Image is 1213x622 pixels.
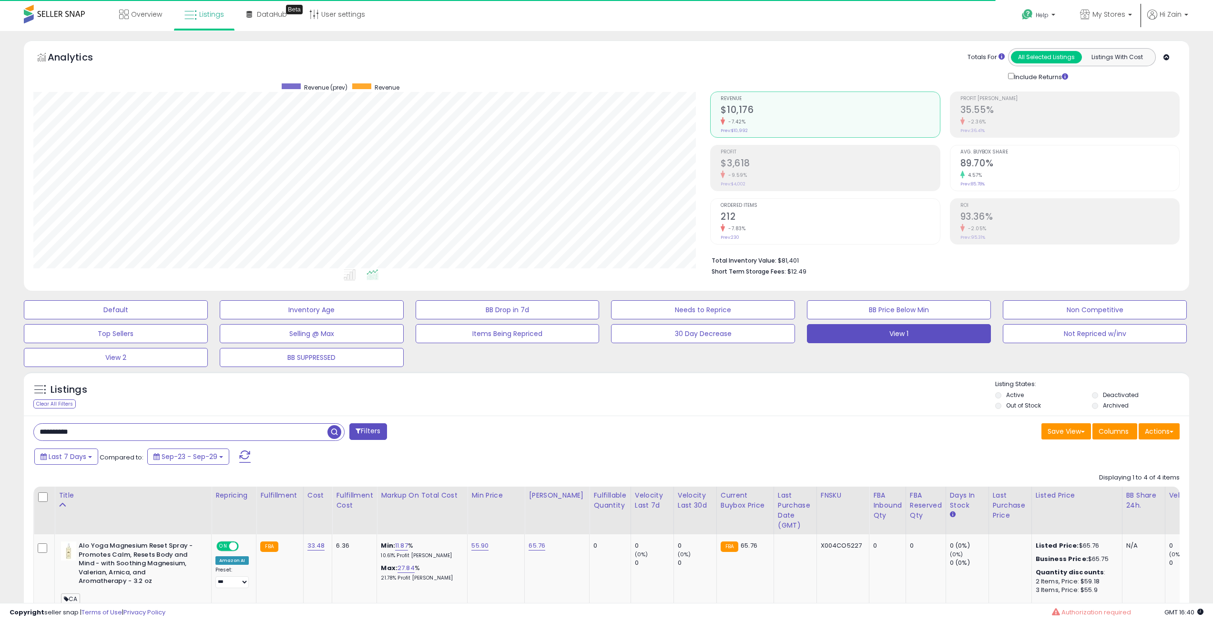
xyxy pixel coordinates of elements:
[48,51,112,66] h5: Analytics
[965,172,982,179] small: 4.57%
[1164,608,1203,617] span: 2025-10-7 16:40 GMT
[215,490,252,500] div: Repricing
[950,551,963,558] small: (0%)
[398,563,415,573] a: 27.84
[1092,10,1125,19] span: My Stores
[725,118,745,125] small: -7.42%
[1169,541,1208,550] div: 0
[821,490,866,500] div: FNSKU
[1036,555,1115,563] div: $65.75
[381,575,460,581] p: 21.78% Profit [PERSON_NAME]
[1169,490,1204,500] div: Velocity
[260,490,299,500] div: Fulfillment
[1036,11,1049,19] span: Help
[807,324,991,343] button: View 1
[33,399,76,408] div: Clear All Filters
[635,551,648,558] small: (0%)
[349,423,387,440] button: Filters
[1021,9,1033,20] i: Get Help
[721,203,939,208] span: Ordered Items
[1036,568,1115,577] div: :
[721,541,738,552] small: FBA
[1099,427,1129,436] span: Columns
[147,449,229,465] button: Sep-23 - Sep-29
[10,608,165,617] div: seller snap | |
[1160,10,1182,19] span: Hi Zain
[220,300,404,319] button: Inventory Age
[960,211,1179,224] h2: 93.36%
[61,593,80,604] span: CA
[960,203,1179,208] span: ROI
[1003,300,1187,319] button: Non Competitive
[123,608,165,617] a: Privacy Policy
[381,564,460,581] div: %
[375,83,399,92] span: Revenue
[712,267,786,275] b: Short Term Storage Fees:
[471,541,489,551] a: 55.90
[377,487,468,534] th: The percentage added to the cost of goods (COGS) that forms the calculator for Min & Max prices.
[1092,423,1137,439] button: Columns
[286,5,303,14] div: Tooltip anchor
[968,53,1005,62] div: Totals For
[950,541,989,550] div: 0 (0%)
[59,490,207,500] div: Title
[381,490,463,500] div: Markup on Total Cost
[873,541,898,550] div: 0
[381,552,460,559] p: 10.61% Profit [PERSON_NAME]
[960,235,985,240] small: Prev: 95.31%
[593,490,626,510] div: Fulfillable Quantity
[721,96,939,102] span: Revenue
[336,490,373,510] div: Fulfillment Cost
[721,158,939,171] h2: $3,618
[162,452,217,461] span: Sep-23 - Sep-29
[199,10,224,19] span: Listings
[965,118,986,125] small: -2.36%
[712,256,776,265] b: Total Inventory Value:
[1147,10,1188,31] a: Hi Zain
[1099,473,1180,482] div: Displaying 1 to 4 of 4 items
[993,490,1028,520] div: Last Purchase Price
[10,608,44,617] strong: Copyright
[1014,1,1065,31] a: Help
[1041,423,1091,439] button: Save View
[304,83,347,92] span: Revenue (prev)
[529,490,585,500] div: [PERSON_NAME]
[49,452,86,461] span: Last 7 Days
[635,559,673,567] div: 0
[807,300,991,319] button: BB Price Below Min
[910,490,942,520] div: FBA Reserved Qty
[1036,541,1115,550] div: $65.76
[529,541,545,551] a: 65.76
[336,541,369,550] div: 6.36
[787,267,806,276] span: $12.49
[24,300,208,319] button: Default
[678,541,716,550] div: 0
[61,541,76,561] img: 21mHDfPDWHL._SL40_.jpg
[237,542,253,551] span: OFF
[965,225,987,232] small: -2.05%
[635,490,670,510] div: Velocity Last 7d
[1169,559,1208,567] div: 0
[678,490,713,510] div: Velocity Last 30d
[873,490,902,520] div: FBA inbound Qty
[1139,423,1180,439] button: Actions
[960,128,985,133] small: Prev: 36.41%
[381,563,398,572] b: Max:
[131,10,162,19] span: Overview
[79,541,194,588] b: Alo Yoga Magnesium Reset Spray - Promotes Calm, Resets Body and Mind - with Soothing Magnesium, V...
[220,324,404,343] button: Selling @ Max
[678,551,691,558] small: (0%)
[24,324,208,343] button: Top Sellers
[611,300,795,319] button: Needs to Reprice
[960,150,1179,155] span: Avg. Buybox Share
[381,541,395,550] b: Min:
[635,541,673,550] div: 0
[34,449,98,465] button: Last 7 Days
[1103,401,1129,409] label: Archived
[1126,541,1158,550] div: N/A
[721,181,745,187] small: Prev: $4,002
[1126,490,1161,510] div: BB Share 24h.
[593,541,623,550] div: 0
[1036,568,1104,577] b: Quantity discounts
[721,150,939,155] span: Profit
